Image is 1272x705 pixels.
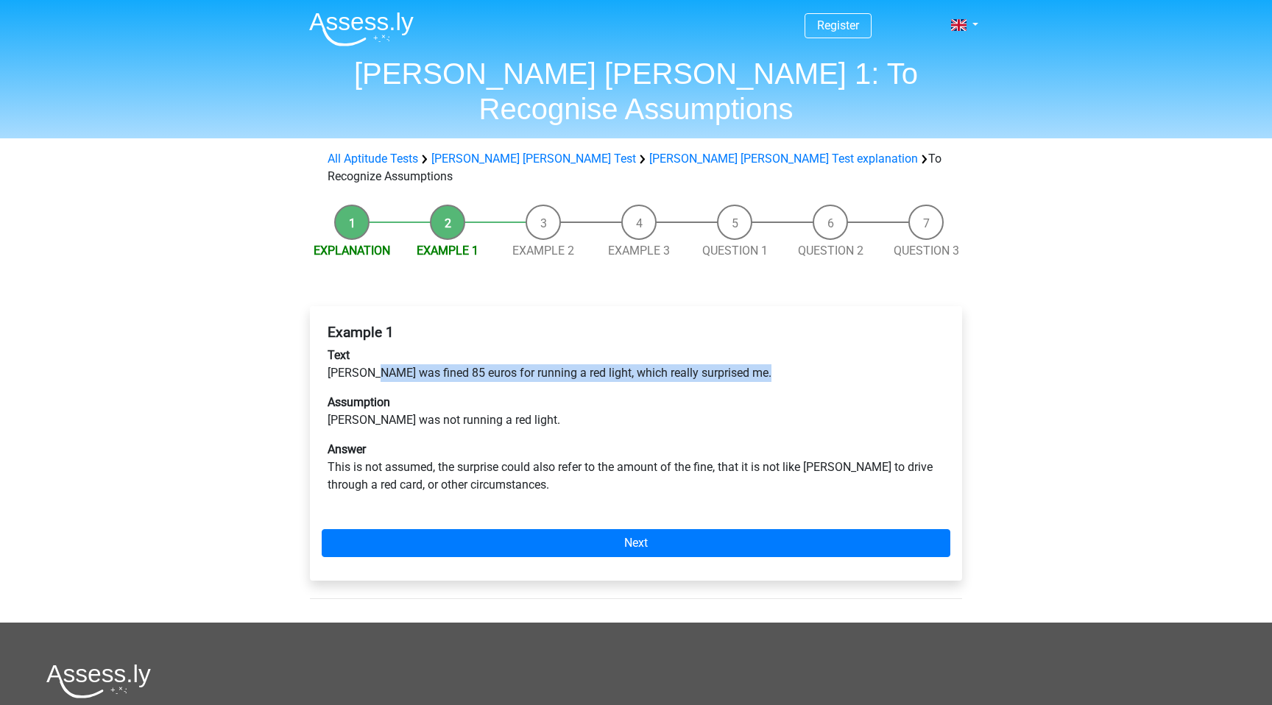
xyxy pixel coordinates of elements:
[702,244,768,258] a: Question 1
[328,394,944,429] p: [PERSON_NAME] was not running a red light.
[608,244,670,258] a: Example 3
[798,244,863,258] a: Question 2
[512,244,574,258] a: Example 2
[322,150,950,185] div: To Recognize Assumptions
[328,324,394,341] b: Example 1
[46,664,151,698] img: Assessly logo
[328,441,944,494] p: This is not assumed, the surprise could also refer to the amount of the fine, that it is not like...
[431,152,636,166] a: [PERSON_NAME] [PERSON_NAME] Test
[309,12,414,46] img: Assessly
[328,442,366,456] b: Answer
[894,244,959,258] a: Question 3
[314,244,390,258] a: Explanation
[328,347,944,382] p: [PERSON_NAME] was fined 85 euros for running a red light, which really surprised me.
[328,152,418,166] a: All Aptitude Tests
[297,56,975,127] h1: [PERSON_NAME] [PERSON_NAME] 1: To Recognise Assumptions
[649,152,918,166] a: [PERSON_NAME] [PERSON_NAME] Test explanation
[417,244,478,258] a: Example 1
[328,348,350,362] b: Text
[322,529,950,557] a: Next
[328,395,390,409] b: Assumption
[817,18,859,32] a: Register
